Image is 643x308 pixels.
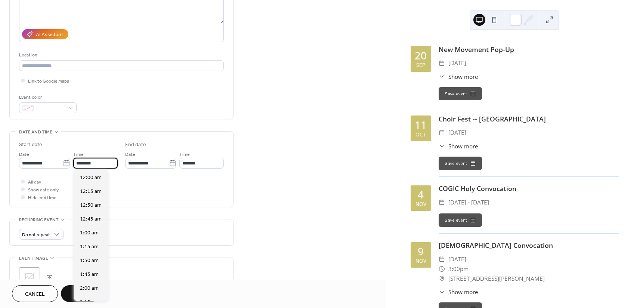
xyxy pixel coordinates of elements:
div: Start date [19,141,42,149]
span: [STREET_ADDRESS][PERSON_NAME] [448,274,545,284]
div: Nov [415,258,426,264]
div: ​ [439,73,445,81]
span: 12:00 am [80,174,102,182]
span: Do not repeat [22,231,50,239]
div: Sep [416,62,425,68]
button: AI Assistant [22,29,68,39]
div: AI Assistant [36,31,63,39]
div: ​ [439,255,445,264]
span: Cancel [25,290,45,298]
span: Show more [448,288,478,296]
button: Save event [439,87,482,101]
div: ​ [439,142,445,151]
span: 12:30 am [80,201,102,209]
span: 1:00 am [80,229,99,237]
div: COGIC Holy Convocation [439,184,619,193]
span: 2:00 am [80,284,99,292]
span: Link to Google Maps [28,77,69,85]
div: ​ [439,58,445,68]
span: Show date only [28,186,59,194]
span: 12:45 am [80,215,102,223]
div: New Movement Pop-Up [439,44,619,54]
div: 11 [415,120,427,130]
span: Date and time [19,128,52,136]
span: 1:30 am [80,257,99,265]
button: Save event [439,157,482,170]
span: [DATE] [448,58,466,68]
div: Nov [415,201,426,207]
div: ​ [439,288,445,296]
div: Choir Fest -- [GEOGRAPHIC_DATA] [439,114,619,124]
button: ​Show more [439,288,478,296]
span: Event image [19,255,48,262]
div: ​ [439,274,445,284]
div: ​ [439,198,445,207]
span: All day [28,178,41,186]
div: ​ [439,264,445,274]
span: 1:45 am [80,271,99,278]
span: 1:15 am [80,243,99,251]
button: Cancel [12,285,58,302]
button: Save [61,285,99,302]
span: 12:15 am [80,188,102,195]
span: 2:15 am [80,298,99,306]
div: ​ [439,128,445,138]
div: ; [19,267,40,288]
span: Show more [448,142,478,151]
div: End date [125,141,146,149]
div: [DEMOGRAPHIC_DATA] Convocation [439,240,619,250]
div: 20 [415,50,427,61]
button: Save event [439,213,482,227]
span: Date [19,151,29,158]
button: ​Show more [439,142,478,151]
div: Event color [19,93,75,101]
span: Date [125,151,135,158]
span: [DATE] - [DATE] [448,198,489,207]
div: Location [19,51,222,59]
span: Hide end time [28,194,56,202]
span: Recurring event [19,216,59,224]
span: Time [73,151,84,158]
span: 3:00pm [448,264,469,274]
div: 4 [418,190,424,200]
span: [DATE] [448,255,466,264]
button: ​Show more [439,73,478,81]
span: Time [179,151,190,158]
span: [DATE] [448,128,466,138]
div: 9 [418,246,424,257]
span: Show more [448,73,478,81]
div: Oct [415,132,426,137]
